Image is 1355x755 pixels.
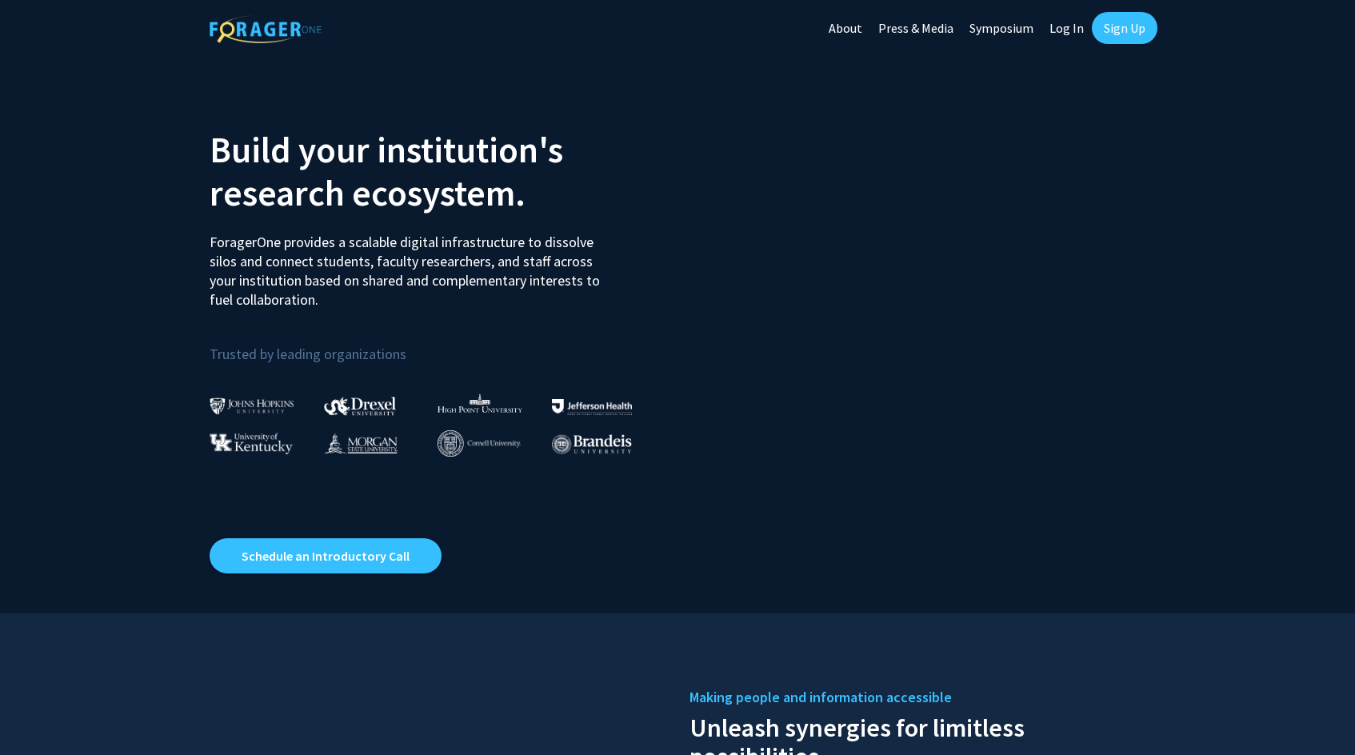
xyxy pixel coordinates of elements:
img: High Point University [438,393,522,413]
h5: Making people and information accessible [689,685,1145,709]
img: Cornell University [438,430,521,457]
h2: Build your institution's research ecosystem. [210,128,666,214]
img: Thomas Jefferson University [552,399,632,414]
a: Opens in a new tab [210,538,442,573]
img: Morgan State University [324,433,398,453]
p: Trusted by leading organizations [210,322,666,366]
img: ForagerOne Logo [210,15,322,43]
img: Brandeis University [552,434,632,454]
img: University of Kentucky [210,433,293,454]
a: Sign Up [1092,12,1157,44]
p: ForagerOne provides a scalable digital infrastructure to dissolve silos and connect students, fac... [210,221,611,310]
img: Johns Hopkins University [210,397,294,414]
img: Drexel University [324,397,396,415]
